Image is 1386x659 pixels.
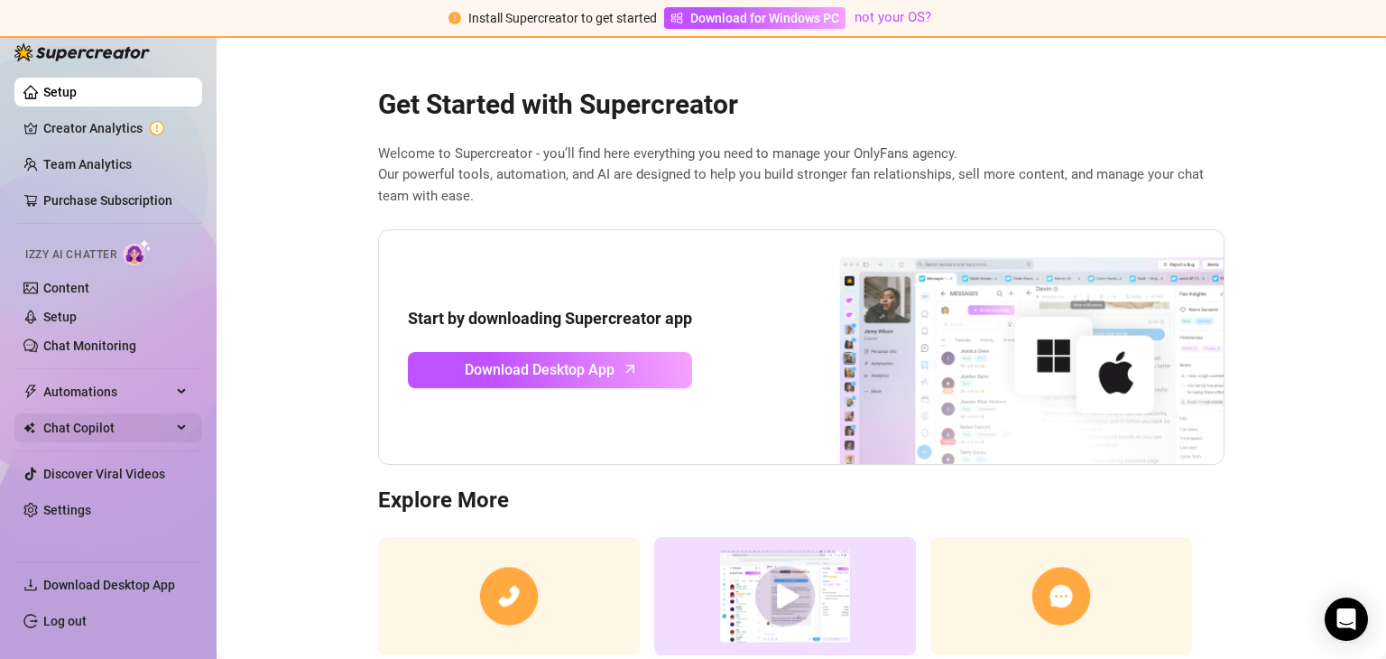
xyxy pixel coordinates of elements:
[23,385,38,399] span: thunderbolt
[620,358,641,379] span: arrow-up
[43,377,171,406] span: Automations
[43,310,77,324] a: Setup
[690,8,839,28] span: Download for Windows PC
[23,578,38,592] span: download
[43,281,89,295] a: Content
[664,7,845,29] a: Download for Windows PC
[43,503,91,517] a: Settings
[43,413,171,442] span: Chat Copilot
[772,230,1224,465] img: download app
[465,358,614,381] span: Download Desktop App
[448,12,461,24] span: exclamation-circle
[408,352,692,388] a: Download Desktop Apparrow-up
[14,43,150,61] img: logo-BBDzfeDw.svg
[43,186,188,215] a: Purchase Subscription
[25,246,116,264] span: Izzy AI Chatter
[378,144,1224,208] span: Welcome to Supercreator - you’ll find here everything you need to manage your OnlyFans agency. Ou...
[43,339,136,353] a: Chat Monitoring
[468,11,657,25] span: Install Supercreator to get started
[43,614,87,628] a: Log out
[43,85,77,99] a: Setup
[670,12,683,24] span: windows
[43,578,175,592] span: Download Desktop App
[654,537,916,655] img: supercreator demo
[378,487,1224,515] h3: Explore More
[43,157,132,172] a: Team Analytics
[855,9,931,25] a: not your OS?
[1325,598,1368,641] div: Open Intercom Messenger
[43,114,188,143] a: Creator Analytics exclamation-circle
[378,537,640,655] img: consulting call
[124,239,152,265] img: AI Chatter
[43,467,165,481] a: Discover Viral Videos
[378,88,1224,122] h2: Get Started with Supercreator
[930,537,1192,655] img: contact support
[23,422,35,434] img: Chat Copilot
[408,309,692,328] strong: Start by downloading Supercreator app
